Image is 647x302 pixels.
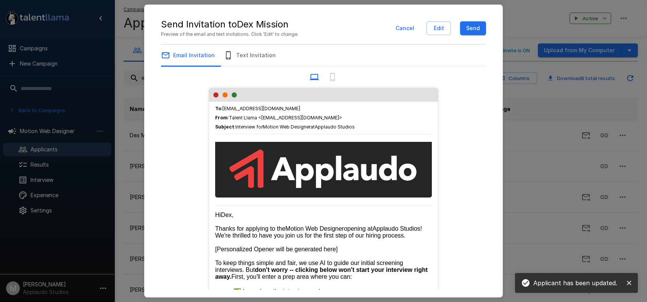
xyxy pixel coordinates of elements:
span: [Personalized Opener will be generated here] [215,246,338,252]
button: Cancel [393,21,417,35]
span: , [232,212,233,218]
button: Edit [427,21,451,35]
span: at [311,124,315,130]
span: Motion Web Designer [263,124,311,130]
button: Email Invitation [152,45,224,66]
h5: Send Invitation to Dex Mission [161,18,298,31]
span: Applaudo Studios [315,124,355,130]
span: ✅ Learn how the interview works [233,288,325,295]
span: : [215,123,355,131]
span: opening at [344,225,373,232]
button: Send [460,21,486,35]
button: close [623,277,635,289]
span: Motion Web Designer [285,225,344,232]
span: ! We're thrilled to have you join us for the first step of our hiring process. [215,225,424,239]
p: Applicant has been updated. [533,278,617,288]
span: : [EMAIL_ADDRESS][DOMAIN_NAME] [215,105,432,112]
button: Text Invitation [215,45,285,66]
span: To keep things simple and fair, we use AI to guide our initial screening interviews. But [215,260,405,273]
b: To [215,106,221,111]
img: Talent Llama [215,142,432,196]
span: Applaudo Studios [372,225,420,232]
span: : Talent Llama <[EMAIL_ADDRESS][DOMAIN_NAME]> [215,114,342,122]
span: Interview for [235,124,263,130]
span: First, you'll enter a prep area where you can: [231,273,352,280]
span: Thanks for applying to the [215,225,285,232]
span: Hi [215,212,221,218]
b: Subject [215,124,234,130]
b: From [215,115,228,120]
strong: don't worry -- clicking below won't start your interview right away. [215,267,429,280]
span: Preview of the email and text invitations. Click 'Edit' to change. [161,31,298,38]
span: Dex [221,212,232,218]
